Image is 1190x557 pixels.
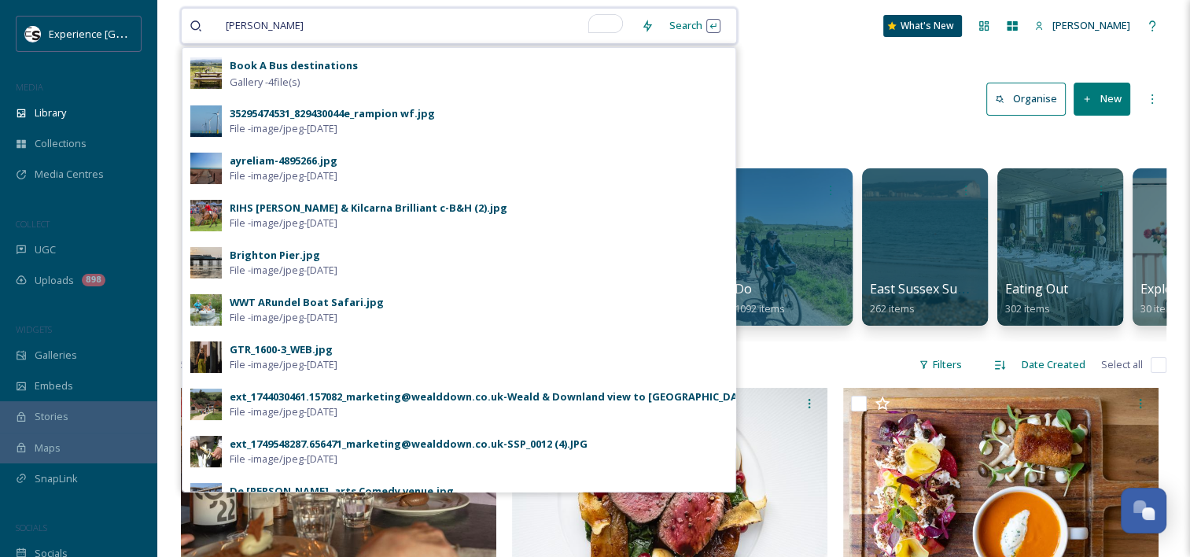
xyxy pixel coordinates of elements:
span: File - image/jpeg - [DATE] [230,452,337,467]
img: b0f45d56-1210-4dd0-b6b5-811f6e6eb4d0.jpg [190,153,222,184]
span: Eating Out [1005,280,1068,297]
img: 53e38db4-5f9c-4c8b-bc89-beadf5c4feb9.jpg [190,341,222,373]
span: Do [735,280,752,297]
img: 57a3ca7c-6880-44fe-950e-afb04d5b3942.jpg [190,57,222,89]
span: 262 items [870,301,915,315]
span: Gallery - 4 file(s) [230,75,300,90]
div: RIHS [PERSON_NAME] & Kilcarna Brilliant c-B&H (2).jpg [230,201,507,216]
img: 912ccc5e-2ddc-445e-8a43-4394e2bf965e.jpg [190,436,222,467]
span: File - image/jpeg - [DATE] [230,263,337,278]
button: New [1074,83,1130,115]
a: What's New [883,15,962,37]
button: Organise [986,83,1066,115]
div: Search [661,10,728,41]
div: Date Created [1014,349,1093,380]
span: 30 items [1140,301,1180,315]
span: East Sussex Summer photo shoot (copyright free) [870,280,1164,297]
span: Media Centres [35,167,104,182]
span: [PERSON_NAME] [1052,18,1130,32]
div: WWT ARundel Boat Safari.jpg [230,295,384,310]
div: De [PERSON_NAME], arts Comedy venue.jpg [230,484,454,499]
span: WIDGETS [16,323,52,335]
div: GTR_1600-3_WEB.jpg [230,342,333,357]
img: f690c08a-8b79-49fa-9a85-4fc89424dc31.jpg [190,105,222,137]
span: Embeds [35,378,73,393]
span: Maps [35,441,61,456]
button: Open Chat [1121,488,1166,533]
a: Explore30 items [1140,282,1185,315]
span: Experience [GEOGRAPHIC_DATA] [49,26,204,41]
span: SOCIALS [16,522,47,533]
span: File - image/jpeg - [DATE] [230,121,337,136]
span: File - image/jpeg - [DATE] [230,216,337,231]
img: 9fa49fb8-57fc-45bd-885b-138906d98ec6.jpg [190,389,222,420]
span: [PERSON_NAME] [218,14,311,37]
span: File - image/jpeg - [DATE] [230,404,337,419]
span: 1092 items [735,301,785,315]
div: ext_1744030461.157082_marketing@wealddown.co.uk-Weald & Downland view to [GEOGRAPHIC_DATA]JPG [230,389,773,404]
span: UGC [35,242,56,257]
span: Collections [35,136,87,151]
span: Select all [1101,357,1143,372]
span: Explore [1140,280,1185,297]
a: [PERSON_NAME] [1026,10,1138,41]
span: 514 file s [181,357,218,372]
img: e95583b6-69b4-47a6-9812-6cf2ca478fa9.jpg [190,200,222,231]
span: Stories [35,409,68,424]
div: Brighton Pier.jpg [230,248,320,263]
a: Organise [986,83,1074,115]
img: bdf81ea6-dff5-45d0-bae8-8cb05a281870.jpg [190,294,222,326]
div: ayreliam-4895266.jpg [230,153,337,168]
input: To enrich screen reader interactions, please activate Accessibility in Grammarly extension settings [313,9,633,43]
img: 9b9ee79b-cb92-4e06-9531-ea330da79509.jpg [190,483,222,515]
span: Library [35,105,66,120]
div: 35295474531_829430044e_rampion wf.jpg [230,106,435,121]
div: 898 [82,274,105,286]
a: Eating Out302 items [1005,282,1068,315]
span: MEDIA [16,81,43,93]
span: 302 items [1005,301,1050,315]
img: WSCC%20ES%20Socials%20Icon%20-%20Secondary%20-%20Black.jpg [25,26,41,42]
a: East Sussex Summer photo shoot (copyright free)262 items [870,282,1164,315]
div: ext_1749548287.656471_marketing@wealddown.co.uk-SSP_0012 (4).JPG [230,437,588,452]
span: File - image/jpeg - [DATE] [230,168,337,183]
span: SnapLink [35,471,78,486]
span: COLLECT [16,218,50,230]
span: File - image/jpeg - [DATE] [230,357,337,372]
img: dc414509-af9a-4444-ae99-a8bc768a765e.jpg [190,247,222,278]
strong: Book A Bus destinations [230,58,358,72]
span: Uploads [35,273,74,288]
span: File - image/jpeg - [DATE] [230,310,337,325]
span: Galleries [35,348,77,363]
div: Filters [911,349,970,380]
